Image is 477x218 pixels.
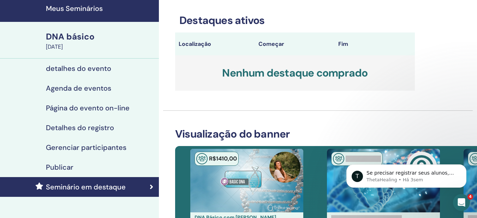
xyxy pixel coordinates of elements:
font: [DATE] [46,43,63,50]
font: Página do evento on-line [46,103,130,113]
p: Mensagem do ThetaHealing, enviada Há 3sem [31,27,122,34]
font: Visualização do banner [175,127,290,141]
font: ThetaHealing • Há 3sem [31,28,87,33]
font: Fim [338,40,348,48]
font: Gerenciar participantes [46,143,126,152]
font: detalhes do evento [46,64,111,73]
iframe: Chat ao vivo do Intercom [453,194,470,211]
font: Se precisar registrar seus alunos, envie-nos os nomes, endereços de e-mail e o seminário em que e... [31,20,120,68]
a: DNA básico[DATE] [42,31,159,51]
font: DNA básico [46,31,95,42]
font: 4 [469,194,472,199]
font: 1410,00 [216,155,237,162]
img: Seminário Presencial [333,153,344,164]
font: Agenda de eventos [46,84,111,93]
font: $ [213,155,216,162]
img: Seminário Presencial [196,153,208,164]
font: Nenhum destaque comprado [222,66,368,80]
font: Meus Seminários [46,4,103,13]
font: Seminário em destaque [46,182,126,192]
img: default.jpg [269,152,300,183]
font: Localização [179,40,211,48]
font: Detalhes do registro [46,123,114,132]
font: R [209,155,213,162]
font: Começar [258,40,284,48]
iframe: Mensagem de notificações de intercomunicação [336,150,477,199]
font: Publicar [46,163,73,172]
font: Destaques ativos [179,13,264,27]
